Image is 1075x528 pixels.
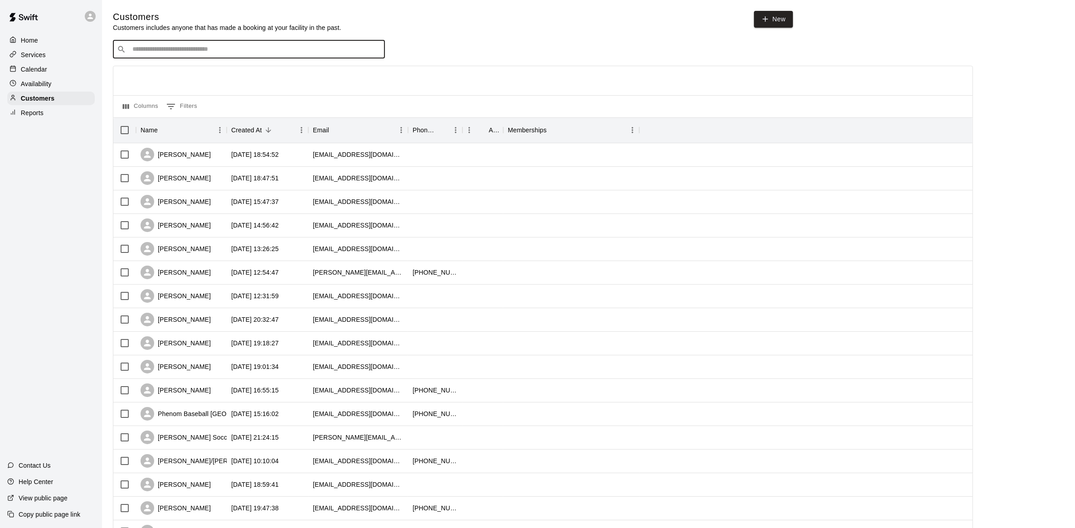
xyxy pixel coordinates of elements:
[626,123,639,137] button: Menu
[136,117,227,143] div: Name
[141,454,266,468] div: [PERSON_NAME]/[PERSON_NAME]
[313,315,404,324] div: abianco28@icloud.com
[329,124,342,136] button: Sort
[476,124,489,136] button: Sort
[141,431,233,444] div: [PERSON_NAME] Soccer
[462,117,503,143] div: Age
[141,478,211,491] div: [PERSON_NAME]
[141,501,211,515] div: [PERSON_NAME]
[413,117,436,143] div: Phone Number
[489,117,499,143] div: Age
[141,313,211,326] div: [PERSON_NAME]
[7,34,95,47] a: Home
[7,63,95,76] a: Calendar
[113,40,385,58] div: Search customers by name or email
[413,409,458,418] div: +16318975098
[231,174,279,183] div: 2025-09-16 18:47:51
[141,289,211,303] div: [PERSON_NAME]
[313,386,404,395] div: messinastephanie@yahoo.com
[313,244,404,253] div: jay14789@yahoo.com
[7,106,95,120] a: Reports
[313,150,404,159] div: mnmblack@gmail.com
[21,65,47,74] p: Calendar
[231,339,279,348] div: 2025-09-12 19:18:27
[21,79,52,88] p: Availability
[295,123,308,137] button: Menu
[547,124,559,136] button: Sort
[231,504,279,513] div: 2025-09-08 19:47:38
[408,117,462,143] div: Phone Number
[262,124,275,136] button: Sort
[231,291,279,300] div: 2025-09-13 12:31:59
[21,36,38,45] p: Home
[113,11,341,23] h5: Customers
[231,409,279,418] div: 2025-09-12 15:16:02
[231,268,279,277] div: 2025-09-13 12:54:47
[231,456,279,465] div: 2025-09-10 10:10:04
[313,480,404,489] div: harrypackman16@gmail.com
[231,480,279,489] div: 2025-09-09 18:59:41
[394,123,408,137] button: Menu
[436,124,449,136] button: Sort
[141,242,211,256] div: [PERSON_NAME]
[503,117,639,143] div: Memberships
[313,221,404,230] div: dswanny1@outlook.com
[231,362,279,371] div: 2025-09-12 19:01:34
[7,48,95,62] a: Services
[508,117,547,143] div: Memberships
[313,117,329,143] div: Email
[213,123,227,137] button: Menu
[754,11,793,28] a: New
[158,124,170,136] button: Sort
[313,504,404,513] div: toichazd@gmail.com
[313,339,404,348] div: canariomatthew947@gmail.com
[231,150,279,159] div: 2025-09-16 18:54:52
[21,94,54,103] p: Customers
[19,461,51,470] p: Contact Us
[313,456,404,465] div: mbuderman2002@yahoo.com
[413,456,458,465] div: +16318854988
[313,433,404,442] div: hugo@thesoccerteam.com
[231,386,279,395] div: 2025-09-12 16:55:15
[21,50,46,59] p: Services
[313,362,404,371] div: jackderosa626@icloud.com
[19,494,68,503] p: View public page
[313,268,404,277] div: john.brands@aol.com
[231,221,279,230] div: 2025-09-13 14:56:42
[121,99,161,114] button: Select columns
[141,407,277,421] div: Phenom Baseball [GEOGRAPHIC_DATA]
[231,197,279,206] div: 2025-09-14 15:47:37
[231,315,279,324] div: 2025-09-12 20:32:47
[413,386,458,395] div: +16315752396
[413,268,458,277] div: +16317964689
[141,117,158,143] div: Name
[7,92,95,105] a: Customers
[313,409,404,418] div: stevephenomny@gmail.com
[164,99,199,114] button: Show filters
[141,360,211,373] div: [PERSON_NAME]
[21,108,44,117] p: Reports
[19,510,80,519] p: Copy public page link
[462,123,476,137] button: Menu
[231,433,279,442] div: 2025-09-11 21:24:15
[231,244,279,253] div: 2025-09-13 13:26:25
[141,336,211,350] div: [PERSON_NAME]
[113,23,341,32] p: Customers includes anyone that has made a booking at your facility in the past.
[141,383,211,397] div: [PERSON_NAME]
[308,117,408,143] div: Email
[449,123,462,137] button: Menu
[313,174,404,183] div: mdegaf1727@gmail.com
[413,504,458,513] div: +15162723398
[7,77,95,91] a: Availability
[19,477,53,486] p: Help Center
[141,195,211,208] div: [PERSON_NAME]
[141,218,211,232] div: [PERSON_NAME]
[141,148,211,161] div: [PERSON_NAME]
[141,266,211,279] div: [PERSON_NAME]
